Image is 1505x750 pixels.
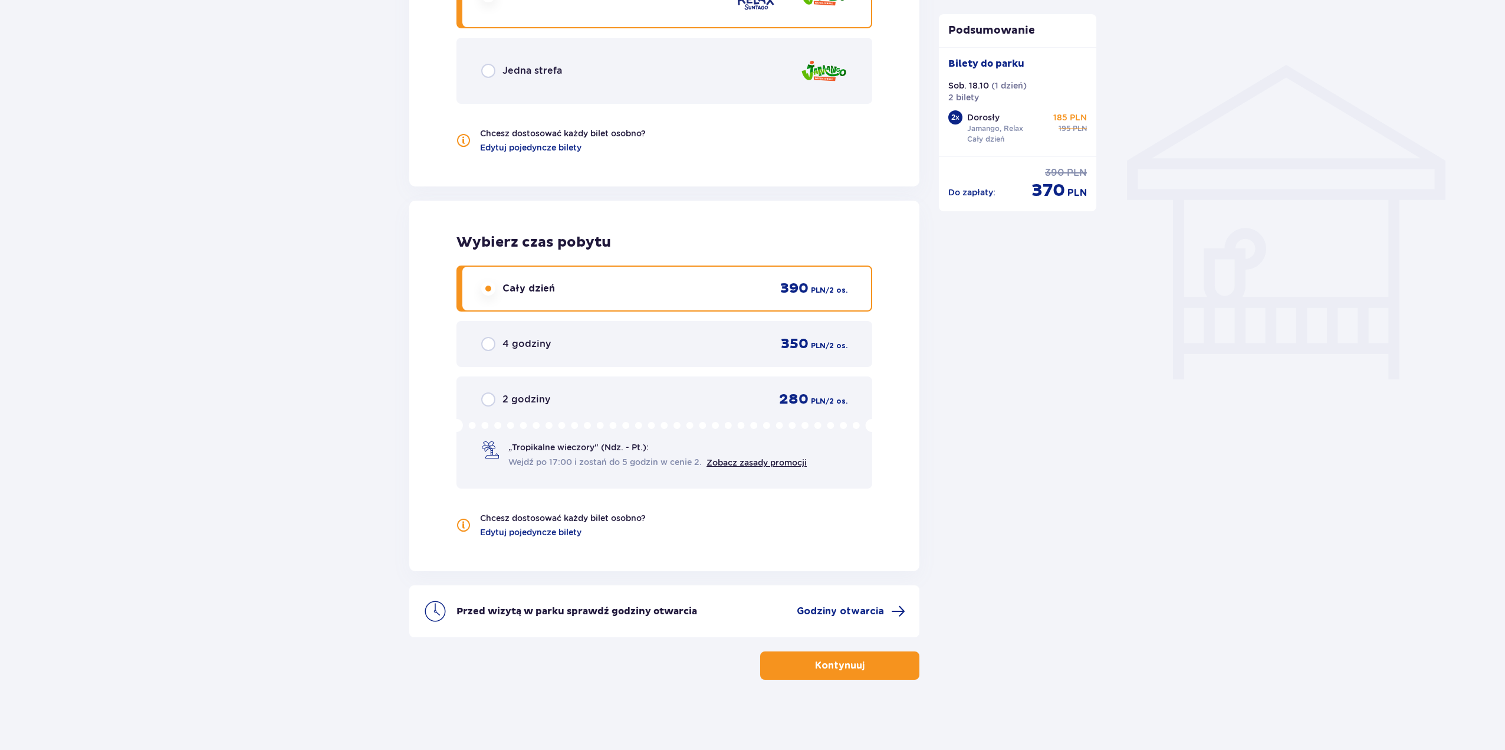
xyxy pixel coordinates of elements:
[780,280,809,297] span: 390
[1073,123,1087,134] span: PLN
[508,456,702,468] span: Wejdź po 17:00 i zostań do 5 godzin w cenie 2.
[967,112,1000,123] p: Dorosły
[480,142,581,153] a: Edytuj pojedyncze bilety
[502,393,550,406] span: 2 godziny
[797,605,884,618] span: Godziny otwarcia
[480,526,581,538] a: Edytuj pojedyncze bilety
[811,396,826,407] span: PLN
[939,24,1097,38] p: Podsumowanie
[991,80,1027,91] p: ( 1 dzień )
[1059,123,1070,134] span: 195
[1067,186,1087,199] span: PLN
[1053,112,1087,123] p: 185 PLN
[707,458,807,467] a: Zobacz zasady promocji
[480,127,646,139] p: Chcesz dostosować każdy bilet osobno?
[456,605,697,618] p: Przed wizytą w parku sprawdź godziny otwarcia
[480,512,646,524] p: Chcesz dostosować każdy bilet osobno?
[781,335,809,353] span: 350
[502,282,555,295] span: Cały dzień
[800,54,847,88] img: Jamango
[797,604,905,618] a: Godziny otwarcia
[815,659,865,672] p: Kontynuuj
[826,340,847,351] span: / 2 os.
[948,57,1024,70] p: Bilety do parku
[948,110,962,125] div: 2 x
[967,134,1004,145] p: Cały dzień
[502,338,551,351] span: 4 godziny
[502,64,562,77] span: Jedna strefa
[948,186,995,198] p: Do zapłaty :
[967,123,1023,134] p: Jamango, Relax
[456,234,872,251] h2: Wybierz czas pobytu
[948,80,989,91] p: Sob. 18.10
[811,340,826,351] span: PLN
[760,651,919,680] button: Kontynuuj
[1031,179,1065,202] span: 370
[826,285,847,296] span: / 2 os.
[826,396,847,407] span: / 2 os.
[1067,166,1087,179] span: PLN
[508,441,649,453] span: „Tropikalne wieczory" (Ndz. - Pt.):
[1045,166,1064,179] span: 390
[779,391,809,408] span: 280
[811,285,826,296] span: PLN
[948,91,979,103] p: 2 bilety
